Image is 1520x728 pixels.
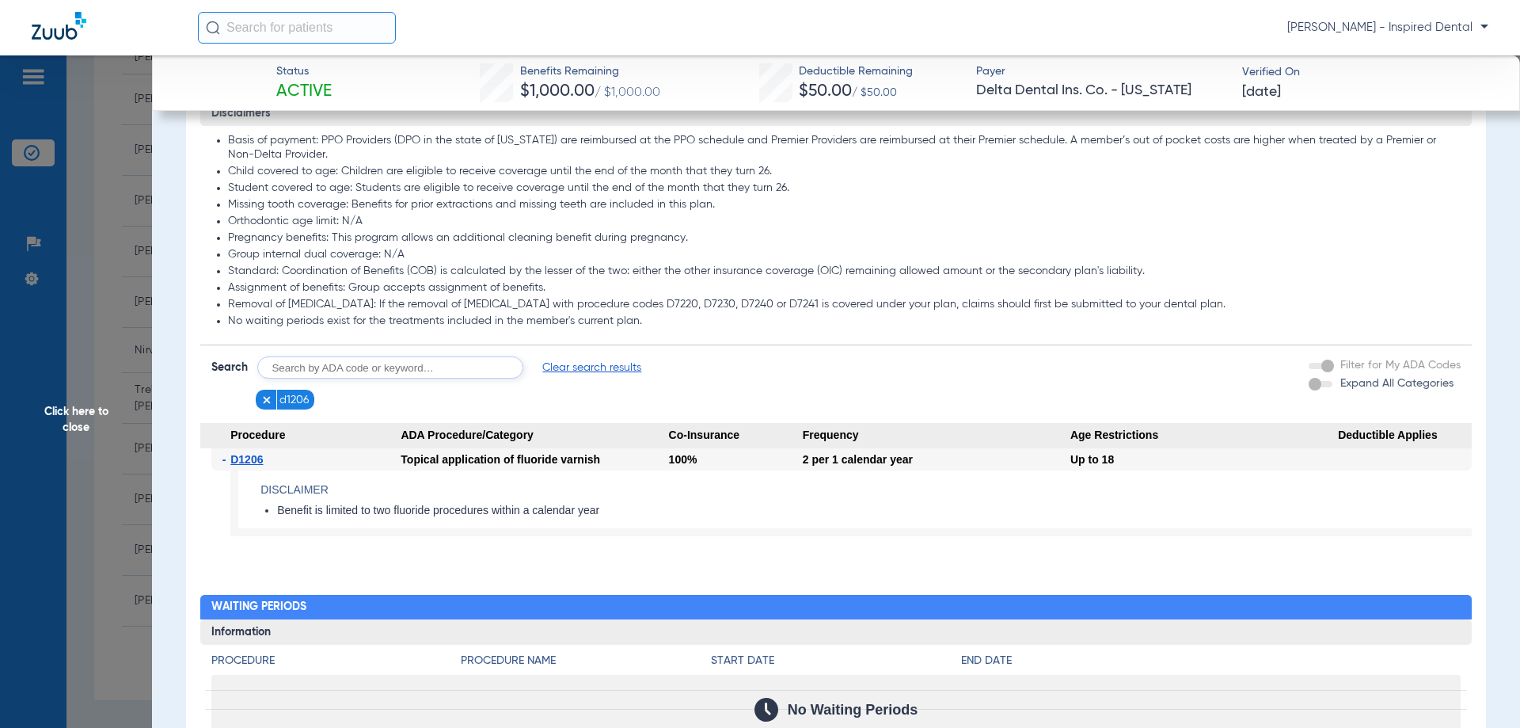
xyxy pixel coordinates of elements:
h4: Start Date [711,653,961,669]
span: Procedure [200,423,401,448]
img: Calendar [754,698,778,722]
span: / $1,000.00 [595,86,660,99]
app-breakdown-title: Procedure [211,653,462,675]
span: Co-Insurance [669,423,803,448]
span: ADA Procedure/Category [401,423,668,448]
img: x.svg [261,394,272,406]
input: Search for patients [198,12,396,44]
span: Status [276,63,332,80]
app-breakdown-title: Start Date [711,653,961,675]
h3: Information [200,619,1472,645]
li: Missing tooth coverage: Benefits for prior extractions and missing teeth are included in this plan. [228,198,1461,212]
img: Zuub Logo [32,12,86,40]
span: Age Restrictions [1070,423,1338,448]
span: Verified On [1242,64,1495,81]
span: Search [211,360,248,375]
h4: End Date [961,653,1461,669]
span: Clear search results [542,360,641,375]
h4: Procedure [211,653,462,669]
h2: Waiting Periods [200,595,1472,620]
li: Basis of payment: PPO Providers (DPO in the state of [US_STATE]) are reimbursed at the PPO schedu... [228,134,1461,162]
div: 2 per 1 calendar year [803,448,1070,471]
span: Delta Dental Ins. Co. - [US_STATE] [976,81,1229,101]
h4: Disclaimer [260,482,1472,498]
li: Standard: Coordination of Benefits (COB) is calculated by the lesser of the two: either the other... [228,265,1461,279]
input: Search by ADA code or keyword… [257,356,523,379]
span: - [222,448,231,471]
div: Up to 18 [1070,448,1338,471]
app-breakdown-title: End Date [961,653,1461,675]
span: Deductible Remaining [799,63,913,80]
span: Expand All Categories [1340,378,1453,389]
span: Frequency [803,423,1070,448]
h3: Disclaimers [200,101,1472,126]
span: Active [276,81,332,103]
label: Filter for My ADA Codes [1337,357,1461,374]
div: Topical application of fluoride varnish [401,448,668,471]
li: Group internal dual coverage: N/A [228,248,1461,262]
span: No Waiting Periods [788,702,918,718]
li: Student covered to age: Students are eligible to receive coverage until the end of the month that... [228,181,1461,196]
li: Assignment of benefits: Group accepts assignment of benefits. [228,281,1461,295]
span: Benefits Remaining [520,63,660,80]
app-breakdown-title: Procedure Name [461,653,711,675]
h4: Procedure Name [461,653,711,669]
span: D1206 [230,453,263,466]
li: No waiting periods exist for the treatments included in the member's current plan. [228,314,1461,329]
iframe: Chat Widget [1441,652,1520,728]
span: [PERSON_NAME] - Inspired Dental [1287,20,1488,36]
span: d1206 [279,392,309,408]
li: Pregnancy benefits: This program allows an additional cleaning benefit during pregnancy. [228,231,1461,246]
div: 100% [669,448,803,471]
span: / $50.00 [852,87,897,98]
span: $50.00 [799,83,852,100]
li: Removal of [MEDICAL_DATA]: If the removal of [MEDICAL_DATA] with procedure codes D7220, D7230, D7... [228,298,1461,312]
span: $1,000.00 [520,83,595,100]
img: Search Icon [206,21,220,35]
li: Benefit is limited to two fluoride procedures within a calendar year [277,504,1472,518]
li: Child covered to age: Children are eligible to receive coverage until the end of the month that t... [228,165,1461,179]
span: [DATE] [1242,82,1281,102]
li: Orthodontic age limit: N/A [228,215,1461,229]
span: Payer [976,63,1229,80]
span: Deductible Applies [1338,423,1472,448]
